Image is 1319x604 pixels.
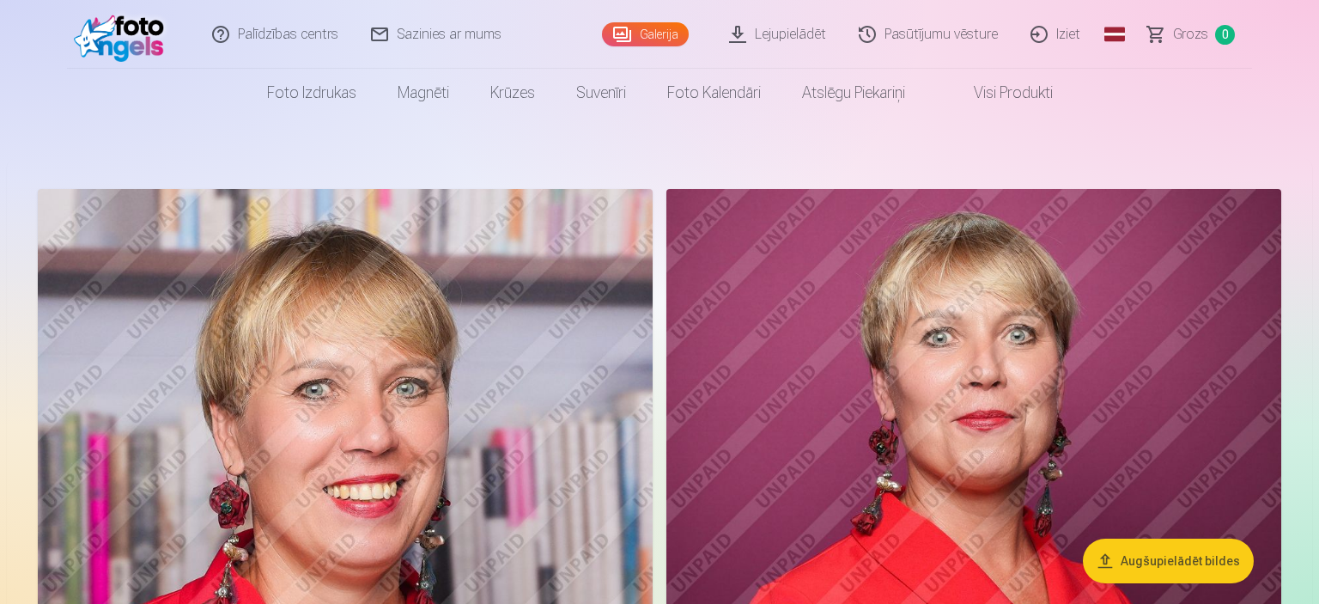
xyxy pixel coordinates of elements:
[470,69,556,117] a: Krūzes
[1173,24,1208,45] span: Grozs
[377,69,470,117] a: Magnēti
[602,22,689,46] a: Galerija
[246,69,377,117] a: Foto izdrukas
[74,7,173,62] img: /fa1
[1083,539,1254,583] button: Augšupielādēt bildes
[781,69,926,117] a: Atslēgu piekariņi
[1215,25,1235,45] span: 0
[926,69,1073,117] a: Visi produkti
[647,69,781,117] a: Foto kalendāri
[556,69,647,117] a: Suvenīri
